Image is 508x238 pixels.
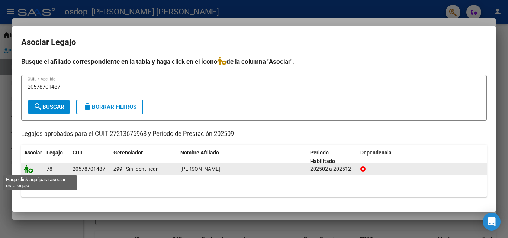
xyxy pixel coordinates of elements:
[73,165,105,173] div: 20578701487
[110,145,177,169] datatable-header-cell: Gerenciador
[21,145,44,169] datatable-header-cell: Asociar
[33,104,64,110] span: Buscar
[24,150,42,156] span: Asociar
[28,100,70,114] button: Buscar
[21,57,487,66] h4: Busque el afiliado correspondiente en la tabla y haga click en el ícono de la columna "Asociar".
[310,150,335,164] span: Periodo Habilitado
[113,150,143,156] span: Gerenciador
[83,102,92,111] mat-icon: delete
[483,213,501,231] div: Open Intercom Messenger
[44,145,70,169] datatable-header-cell: Legajo
[113,166,158,172] span: Z99 - Sin Identificar
[180,150,219,156] span: Nombre Afiliado
[307,145,357,169] datatable-header-cell: Periodo Habilitado
[180,166,220,172] span: GOMEZ AUGUSTO
[33,102,42,111] mat-icon: search
[21,130,487,139] p: Legajos aprobados para el CUIT 27213676968 y Período de Prestación 202509
[73,150,84,156] span: CUIL
[357,145,487,169] datatable-header-cell: Dependencia
[46,166,52,172] span: 78
[46,150,63,156] span: Legajo
[70,145,110,169] datatable-header-cell: CUIL
[76,100,143,114] button: Borrar Filtros
[360,150,392,156] span: Dependencia
[177,145,307,169] datatable-header-cell: Nombre Afiliado
[21,178,487,197] div: 1 registros
[310,165,354,173] div: 202502 a 202512
[83,104,136,110] span: Borrar Filtros
[21,35,487,49] h2: Asociar Legajo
